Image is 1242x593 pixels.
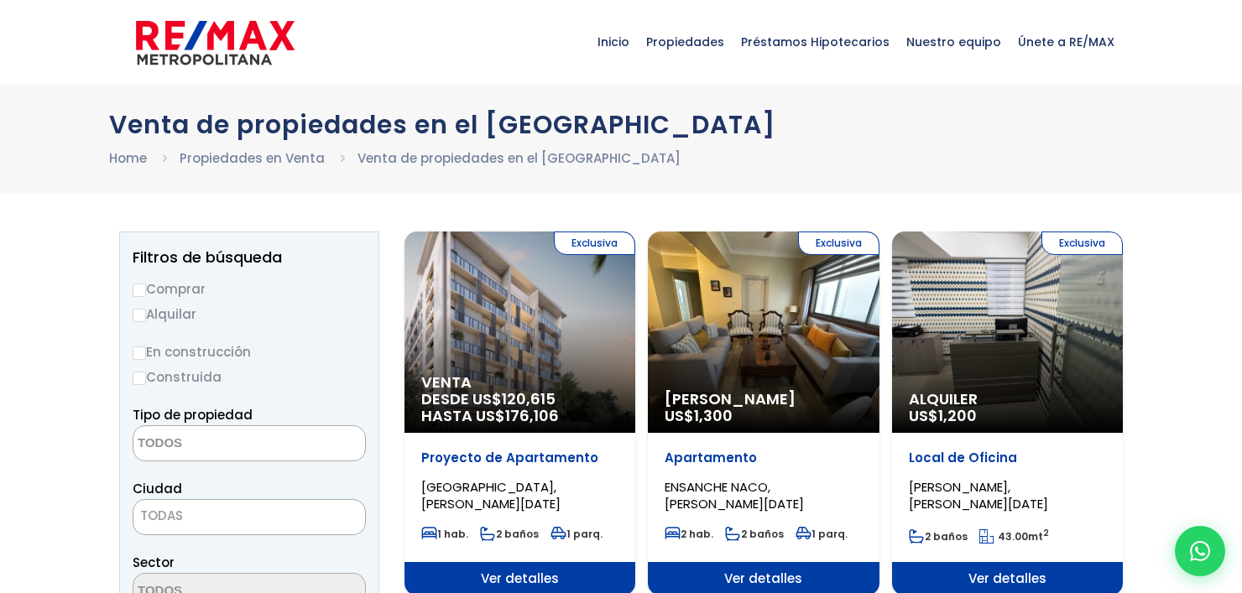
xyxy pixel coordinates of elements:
span: Tipo de propiedad [133,406,253,424]
span: Únete a RE/MAX [1010,17,1123,67]
span: mt [979,529,1049,544]
input: En construcción [133,346,146,360]
span: [PERSON_NAME] [665,391,862,408]
span: 176,106 [505,405,559,426]
span: Exclusiva [1041,231,1123,255]
span: HASTA US$ [421,408,618,424]
textarea: Search [133,426,296,462]
span: Inicio [589,17,638,67]
span: [PERSON_NAME], [PERSON_NAME][DATE] [909,478,1048,512]
span: US$ [909,405,977,426]
span: Exclusiva [554,231,635,255]
input: Comprar [133,283,146,297]
a: Propiedades en Venta [180,149,325,167]
span: TODAS [133,499,366,535]
span: Alquiler [909,391,1106,408]
sup: 2 [1043,527,1049,539]
input: Alquilar [133,309,146,322]
span: 1 parq. [796,527,848,541]
span: 1,200 [938,405,977,426]
label: Alquilar [133,304,366,325]
span: Sector [133,554,175,571]
label: Construida [133,367,366,388]
span: 43.00 [998,529,1028,544]
span: 120,615 [502,388,556,409]
span: 2 baños [480,527,539,541]
span: Venta [421,374,618,391]
span: Propiedades [638,17,733,67]
p: Apartamento [665,450,862,466]
span: 1 hab. [421,527,468,541]
span: 2 baños [909,529,968,544]
li: Venta de propiedades en el [GEOGRAPHIC_DATA] [357,148,681,169]
span: 1 parq. [551,527,603,541]
span: 2 hab. [665,527,713,541]
span: [GEOGRAPHIC_DATA], [PERSON_NAME][DATE] [421,478,561,512]
p: Proyecto de Apartamento [421,450,618,466]
input: Construida [133,372,146,385]
h2: Filtros de búsqueda [133,249,366,266]
label: En construcción [133,341,366,362]
span: 1,300 [694,405,733,426]
span: Nuestro equipo [898,17,1010,67]
span: TODAS [133,504,365,528]
p: Local de Oficina [909,450,1106,466]
span: TODAS [140,507,183,524]
label: Comprar [133,278,366,299]
h1: Venta de propiedades en el [GEOGRAPHIC_DATA] [109,110,1133,139]
span: Ciudad [133,480,182,497]
img: remax-metropolitana-logo [136,18,295,68]
span: Préstamos Hipotecarios [733,17,898,67]
span: ENSANCHE NACO, [PERSON_NAME][DATE] [665,478,804,512]
span: US$ [665,405,733,426]
span: 2 baños [725,527,784,541]
span: Exclusiva [798,231,879,255]
span: DESDE US$ [421,391,618,424]
a: Home [109,149,147,167]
